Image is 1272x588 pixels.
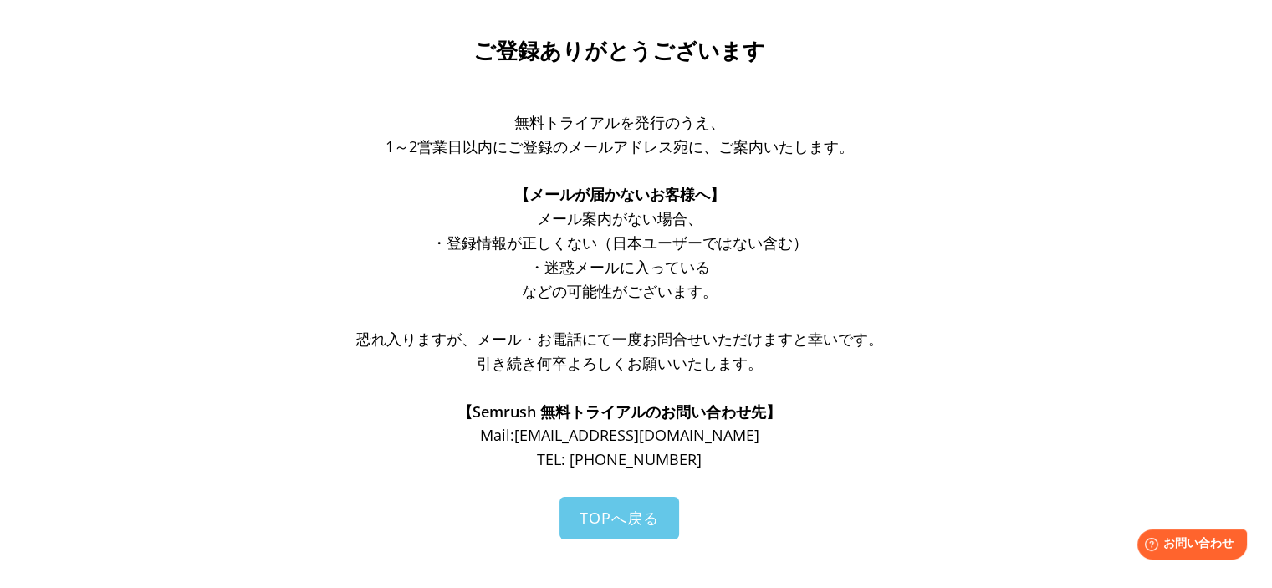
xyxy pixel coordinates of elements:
iframe: Help widget launcher [1123,523,1254,570]
span: 【メールが届かないお客様へ】 [514,184,725,204]
span: 恐れ入りますが、メール・お電話にて一度お問合せいただけますと幸いです。 [356,329,883,349]
span: ご登録ありがとうございます [473,38,765,64]
span: などの可能性がございます。 [522,281,718,301]
span: 1～2営業日以内にご登録のメールアドレス宛に、ご案内いたします。 [386,136,854,156]
span: TEL: [PHONE_NUMBER] [537,449,702,469]
span: ・迷惑メールに入っている [529,257,710,277]
span: メール案内がない場合、 [537,208,702,228]
span: ・登録情報が正しくない（日本ユーザーではない含む） [432,233,808,253]
span: 引き続き何卒よろしくお願いいたします。 [477,353,763,373]
span: Mail: [EMAIL_ADDRESS][DOMAIN_NAME] [480,425,759,445]
span: 無料トライアルを発行のうえ、 [514,112,725,132]
span: TOPへ戻る [580,508,659,528]
a: TOPへ戻る [559,497,679,539]
span: 【Semrush 無料トライアルのお問い合わせ先】 [457,401,781,422]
